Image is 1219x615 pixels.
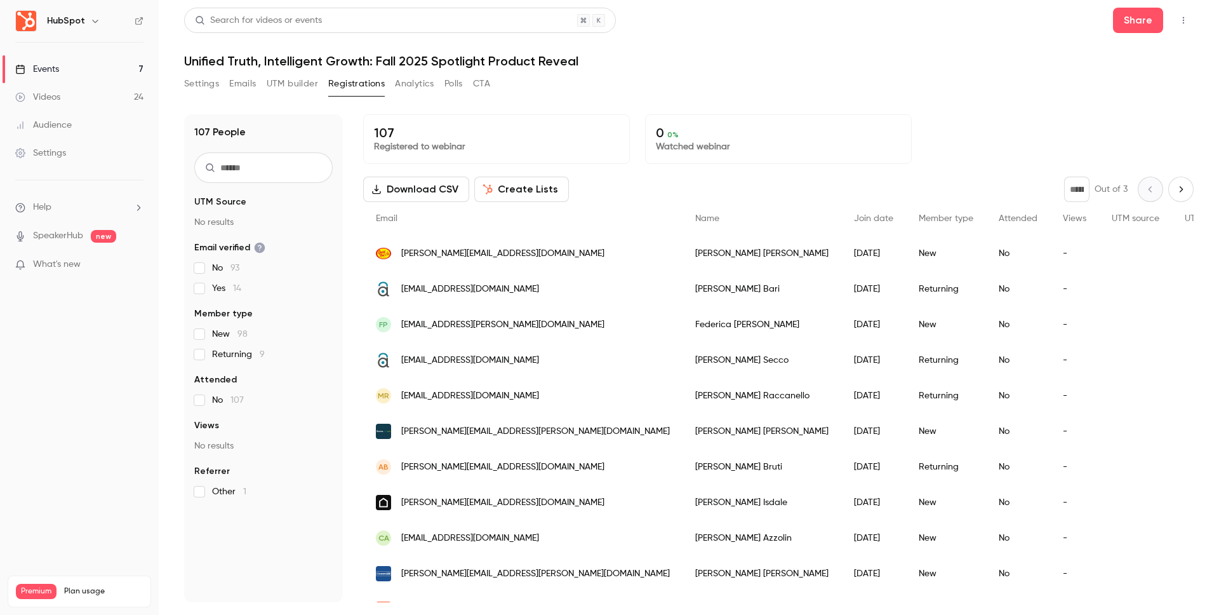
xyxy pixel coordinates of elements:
[64,586,143,597] span: Plan usage
[906,485,986,520] div: New
[212,328,248,341] span: New
[194,241,265,254] span: Email verified
[401,354,539,367] span: [EMAIL_ADDRESS][DOMAIN_NAME]
[376,281,391,297] img: archimedia.it
[683,414,841,449] div: [PERSON_NAME] [PERSON_NAME]
[841,414,906,449] div: [DATE]
[237,330,248,339] span: 98
[212,282,241,295] span: Yes
[841,378,906,414] div: [DATE]
[986,556,1050,591] div: No
[15,147,66,159] div: Settings
[33,229,83,243] a: SpeakerHub
[986,449,1050,485] div: No
[1050,520,1099,556] div: -
[667,130,679,139] span: 0 %
[229,74,256,94] button: Emails
[906,520,986,556] div: New
[1050,271,1099,307] div: -
[33,201,51,214] span: Help
[1050,378,1099,414] div: -
[683,449,841,485] div: [PERSON_NAME] Bruti
[683,378,841,414] div: [PERSON_NAME] Raccanello
[15,91,60,104] div: Videos
[1095,183,1128,196] p: Out of 3
[986,307,1050,342] div: No
[374,140,619,153] p: Registered to webinar
[841,556,906,591] div: [DATE]
[401,567,670,581] span: [PERSON_NAME][EMAIL_ADDRESS][PERSON_NAME][DOMAIN_NAME]
[233,284,241,293] span: 14
[683,520,841,556] div: [PERSON_NAME] Azzolin
[683,342,841,378] div: [PERSON_NAME] Secco
[401,425,670,438] span: [PERSON_NAME][EMAIL_ADDRESS][PERSON_NAME][DOMAIN_NAME]
[376,214,397,223] span: Email
[695,214,719,223] span: Name
[376,495,391,510] img: allanthomasphotography.com
[401,247,604,260] span: [PERSON_NAME][EMAIL_ADDRESS][DOMAIN_NAME]
[841,485,906,520] div: [DATE]
[395,74,434,94] button: Analytics
[906,556,986,591] div: New
[194,374,237,386] span: Attended
[230,264,239,273] span: 93
[194,196,333,498] section: facet-groups
[444,74,463,94] button: Polls
[328,74,385,94] button: Registrations
[1168,177,1194,202] button: Next page
[15,201,143,214] li: help-dropdown-opener
[401,389,539,403] span: [EMAIL_ADDRESS][DOMAIN_NAME]
[47,15,85,27] h6: HubSpot
[376,566,391,581] img: oceanled.com
[1050,556,1099,591] div: -
[379,319,388,330] span: FP
[194,440,333,452] p: No results
[16,584,57,599] span: Premium
[194,307,253,320] span: Member type
[401,318,604,332] span: [EMAIL_ADDRESS][PERSON_NAME][DOMAIN_NAME]
[986,236,1050,271] div: No
[376,424,391,439] img: digital360hub.it
[906,449,986,485] div: Returning
[401,496,604,510] span: [PERSON_NAME][EMAIL_ADDRESS][DOMAIN_NAME]
[260,350,265,359] span: 9
[194,419,219,432] span: Views
[401,283,539,296] span: [EMAIL_ADDRESS][DOMAIN_NAME]
[906,236,986,271] div: New
[986,378,1050,414] div: No
[854,214,893,223] span: Join date
[33,258,81,271] span: What's new
[374,125,619,140] p: 107
[841,307,906,342] div: [DATE]
[212,262,239,274] span: No
[363,177,469,202] button: Download CSV
[212,348,265,361] span: Returning
[683,307,841,342] div: Federica [PERSON_NAME]
[91,230,116,243] span: new
[656,125,901,140] p: 0
[212,394,244,407] span: No
[656,140,901,153] p: Watched webinar
[1050,449,1099,485] div: -
[473,74,490,94] button: CTA
[1050,307,1099,342] div: -
[376,353,391,368] img: archimedia.it
[378,390,389,402] span: MR
[986,414,1050,449] div: No
[1050,414,1099,449] div: -
[1050,485,1099,520] div: -
[683,236,841,271] div: [PERSON_NAME] [PERSON_NAME]
[16,11,36,31] img: HubSpot
[919,214,973,223] span: Member type
[906,342,986,378] div: Returning
[986,342,1050,378] div: No
[184,74,219,94] button: Settings
[1050,342,1099,378] div: -
[841,236,906,271] div: [DATE]
[184,53,1194,69] h1: Unified Truth, Intelligent Growth: Fall 2025 Spotlight Product Reveal
[376,246,391,261] img: quickstartdirect.co.uk
[243,487,246,496] span: 1
[906,378,986,414] div: Returning
[1063,214,1086,223] span: Views
[194,216,333,229] p: No results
